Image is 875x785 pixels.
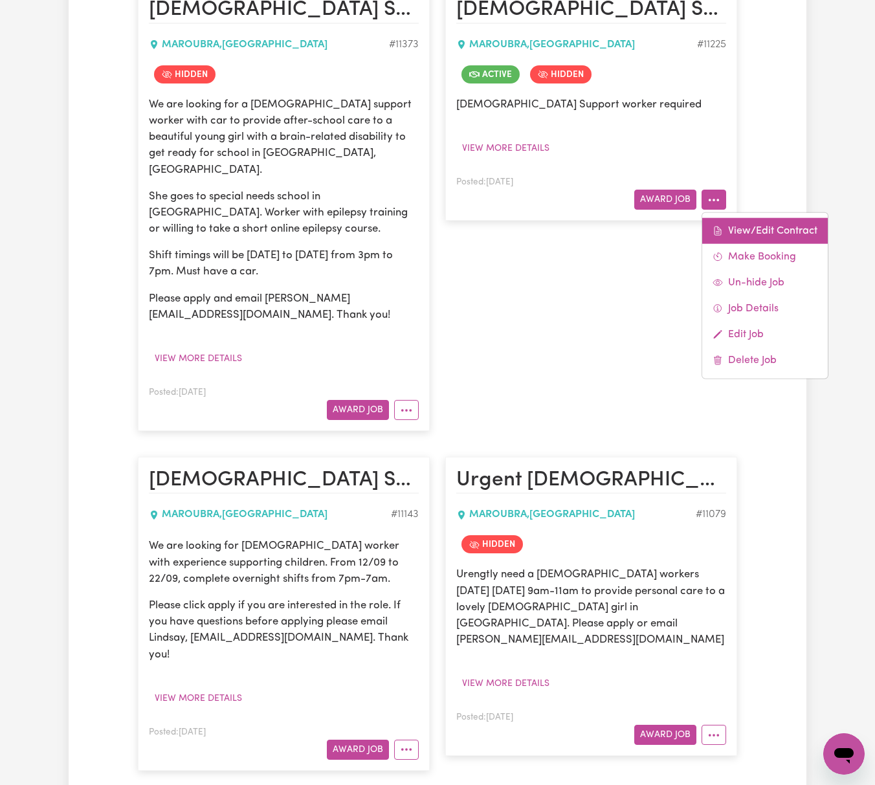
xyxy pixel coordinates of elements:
[154,65,216,83] span: Job is hidden
[702,296,828,322] a: Job Details
[149,188,419,238] p: She goes to special needs school in [GEOGRAPHIC_DATA]. Worker with epilepsy training or willing t...
[456,468,726,494] h2: Urgent Female worker needed Saturday 12/8/2023
[456,96,726,113] p: [DEMOGRAPHIC_DATA] Support worker required
[149,96,419,178] p: We are looking for a [DEMOGRAPHIC_DATA] support worker with car to provide after-school care to a...
[149,728,206,736] span: Posted: [DATE]
[149,291,419,323] p: Please apply and email [PERSON_NAME][EMAIL_ADDRESS][DOMAIN_NAME]. Thank you!
[696,507,726,522] div: Job ID #11079
[149,388,206,397] span: Posted: [DATE]
[461,535,523,553] span: Job is hidden
[456,566,726,648] p: Urengtly need a [DEMOGRAPHIC_DATA] workers [DATE] [DATE] 9am-11am to provide personal care to a l...
[456,138,555,159] button: View more details
[149,538,419,587] p: We are looking for [DEMOGRAPHIC_DATA] worker with experience supporting children. From 12/09 to 2...
[456,178,513,186] span: Posted: [DATE]
[702,725,726,745] button: More options
[149,37,389,52] div: MAROUBRA , [GEOGRAPHIC_DATA]
[702,218,828,244] a: View/Edit Contract
[389,37,419,52] div: Job ID #11373
[394,740,419,760] button: More options
[634,725,696,745] button: Award Job
[149,349,248,369] button: View more details
[461,65,520,83] span: Job is active
[702,212,828,379] div: More options
[634,190,696,210] button: Award Job
[391,507,419,522] div: Job ID #11143
[823,733,865,775] iframe: Button to launch messaging window
[456,674,555,694] button: View more details
[456,507,696,522] div: MAROUBRA , [GEOGRAPHIC_DATA]
[149,507,391,522] div: MAROUBRA , [GEOGRAPHIC_DATA]
[394,400,419,420] button: More options
[149,247,419,280] p: Shift timings will be [DATE] to [DATE] from 3pm to 7pm. Must have a car.
[702,322,828,348] a: Edit Job
[702,190,726,210] button: More options
[702,270,828,296] a: Un-hide Job
[149,597,419,663] p: Please click apply if you are interested in the role. If you have questions before applying pleas...
[697,37,726,52] div: Job ID #11225
[456,713,513,722] span: Posted: [DATE]
[702,348,828,373] a: Delete Job
[149,689,248,709] button: View more details
[530,65,592,83] span: Job is hidden
[149,468,419,494] h2: Female Support Worker Needed For Overnight Shifts From 12/09 to 22/09 - MAROUBRA, New South Wales
[327,400,389,420] button: Award Job
[327,740,389,760] button: Award Job
[702,244,828,270] a: Make Booking
[456,37,697,52] div: MAROUBRA , [GEOGRAPHIC_DATA]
